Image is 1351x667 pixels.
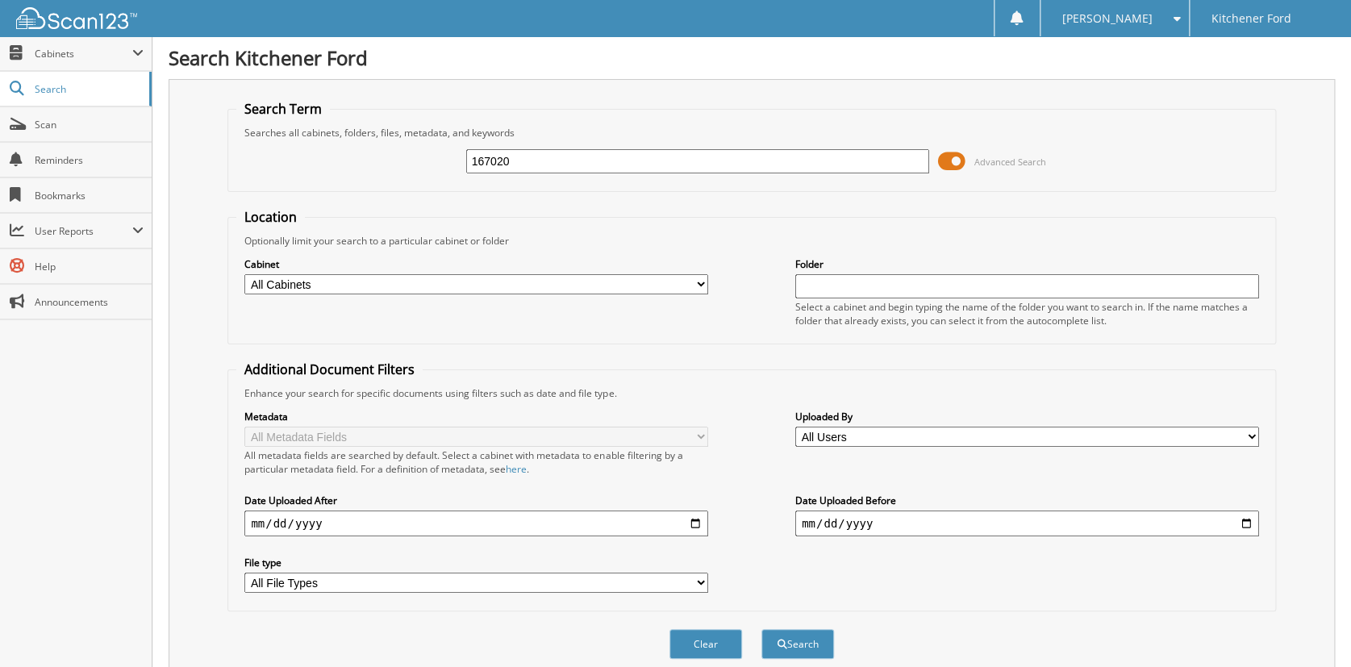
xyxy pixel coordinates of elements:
[16,7,137,29] img: scan123-logo-white.svg
[1270,590,1351,667] iframe: Chat Widget
[35,118,144,131] span: Scan
[244,511,708,536] input: start
[1061,14,1152,23] span: [PERSON_NAME]
[35,260,144,273] span: Help
[761,629,834,659] button: Search
[244,257,708,271] label: Cabinet
[35,153,144,167] span: Reminders
[795,511,1259,536] input: end
[236,100,330,118] legend: Search Term
[244,494,708,507] label: Date Uploaded After
[236,126,1266,140] div: Searches all cabinets, folders, files, metadata, and keywords
[236,234,1266,248] div: Optionally limit your search to a particular cabinet or folder
[795,494,1259,507] label: Date Uploaded Before
[1211,14,1291,23] span: Kitchener Ford
[244,448,708,476] div: All metadata fields are searched by default. Select a cabinet with metadata to enable filtering b...
[236,361,423,378] legend: Additional Document Filters
[35,224,132,238] span: User Reports
[244,410,708,423] label: Metadata
[795,257,1259,271] label: Folder
[35,189,144,202] span: Bookmarks
[236,386,1266,400] div: Enhance your search for specific documents using filters such as date and file type.
[35,295,144,309] span: Announcements
[236,208,305,226] legend: Location
[506,462,527,476] a: here
[795,300,1259,327] div: Select a cabinet and begin typing the name of the folder you want to search in. If the name match...
[35,82,141,96] span: Search
[169,44,1335,71] h1: Search Kitchener Ford
[35,47,132,60] span: Cabinets
[974,156,1045,168] span: Advanced Search
[669,629,742,659] button: Clear
[244,556,708,569] label: File type
[795,410,1259,423] label: Uploaded By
